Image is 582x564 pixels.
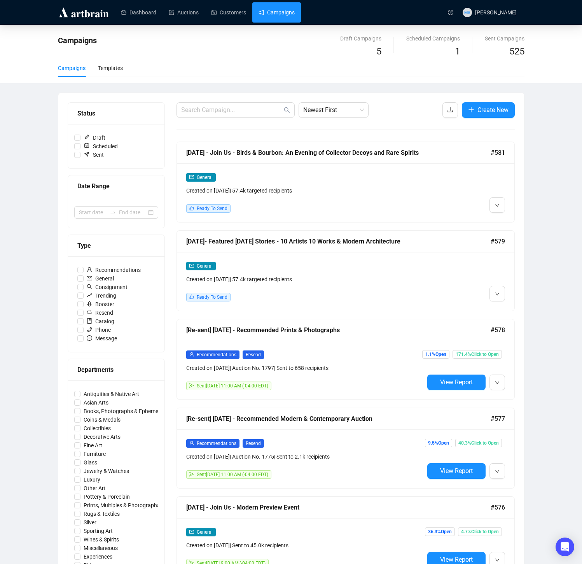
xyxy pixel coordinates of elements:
[186,414,491,424] div: [Re-sent] [DATE] - Recommended Modern & Contemporary Auction
[197,294,227,300] span: Ready To Send
[303,103,364,117] span: Newest First
[186,236,491,246] div: [DATE]- Featured [DATE] Stories - 10 Artists 10 Works & Modern Architecture
[491,414,505,424] span: #577
[80,151,107,159] span: Sent
[186,541,424,550] div: Created on [DATE] | Sent to 45.0k recipients
[80,492,133,501] span: Pottery & Porcelain
[186,364,424,372] div: Created on [DATE] | Auction No. 1797 | Sent to 658 recipients
[186,452,424,461] div: Created on [DATE] | Auction No. 1775 | Sent to 2.1k recipients
[119,208,147,217] input: End date
[77,181,155,191] div: Date Range
[87,275,92,281] span: mail
[84,274,117,283] span: General
[80,398,112,407] span: Asian Arts
[189,383,194,388] span: send
[77,365,155,375] div: Departments
[284,107,290,113] span: search
[80,510,123,518] span: Rugs & Textiles
[80,458,100,467] span: Glass
[80,467,132,475] span: Jewelry & Watches
[455,46,460,57] span: 1
[477,105,509,115] span: Create New
[189,352,194,357] span: user
[495,558,500,562] span: down
[80,390,142,398] span: Antiquities & Native Art
[495,203,500,208] span: down
[197,206,227,211] span: Ready To Send
[80,415,124,424] span: Coins & Medals
[197,263,213,269] span: General
[77,109,155,118] div: Status
[495,292,500,296] span: down
[509,46,524,57] span: 525
[87,327,92,332] span: phone
[556,538,574,556] div: Open Intercom Messenger
[181,105,282,115] input: Search Campaign...
[80,484,109,492] span: Other Art
[495,469,500,474] span: down
[458,527,502,536] span: 4.7% Click to Open
[84,266,144,274] span: Recommendations
[121,2,156,23] a: Dashboard
[495,380,500,385] span: down
[189,472,194,476] span: send
[186,186,424,195] div: Created on [DATE] | 57.4k targeted recipients
[84,308,116,317] span: Resend
[177,142,515,222] a: [DATE] - Join Us - Birds & Bourbon: An Evening of Collector Decoys and Rare Spirits#581mailGenera...
[110,209,116,215] span: swap-right
[177,230,515,311] a: [DATE]- Featured [DATE] Stories - 10 Artists 10 Works & Modern Architecture#579mailGeneralCreated...
[425,527,455,536] span: 36.3% Open
[58,36,97,45] span: Campaigns
[177,319,515,400] a: [Re-sent] [DATE] - Recommended Prints & Photographs#578userRecommendationsResendCreated on [DATE]...
[177,408,515,489] a: [Re-sent] [DATE] - Recommended Modern & Contemporary Auction#577userRecommendationsResendCreated ...
[491,325,505,335] span: #578
[448,10,453,15] span: question-circle
[491,148,505,158] span: #581
[84,300,117,308] span: Booster
[80,475,103,484] span: Luxury
[79,208,107,217] input: Start date
[197,383,268,389] span: Sent [DATE] 11:00 AM (-04:00 EDT)
[189,206,194,210] span: like
[84,334,120,343] span: Message
[189,441,194,445] span: user
[87,267,92,272] span: user
[211,2,246,23] a: Customers
[189,175,194,179] span: mail
[80,441,105,450] span: Fine Art
[440,378,473,386] span: View Report
[447,107,453,113] span: download
[80,133,108,142] span: Draft
[58,6,110,19] img: logo
[197,472,268,477] span: Sent [DATE] 11:00 AM (-04:00 EDT)
[87,310,92,315] span: retweet
[80,501,163,510] span: Prints, Multiples & Photographs
[186,325,491,335] div: [Re-sent] [DATE] - Recommended Prints & Photographs
[340,34,381,43] div: Draft Campaigns
[84,317,117,326] span: Catalog
[425,439,452,447] span: 9.5% Open
[440,556,473,563] span: View Report
[80,544,121,552] span: Miscellaneous
[485,34,524,43] div: Sent Campaigns
[197,529,213,535] span: General
[406,34,460,43] div: Scheduled Campaigns
[462,102,515,118] button: Create New
[87,293,92,298] span: rise
[80,424,114,433] span: Collectibles
[80,433,124,441] span: Decorative Arts
[427,463,486,479] button: View Report
[243,350,264,359] span: Resend
[464,9,470,16] span: MB
[84,283,131,291] span: Consignment
[84,291,119,300] span: Trending
[87,284,92,289] span: search
[58,64,86,72] div: Campaigns
[189,529,194,534] span: mail
[87,301,92,307] span: rocket
[80,142,121,151] span: Scheduled
[475,9,517,16] span: [PERSON_NAME]
[80,535,122,544] span: Wines & Spirits
[440,467,473,475] span: View Report
[422,350,449,359] span: 1.1% Open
